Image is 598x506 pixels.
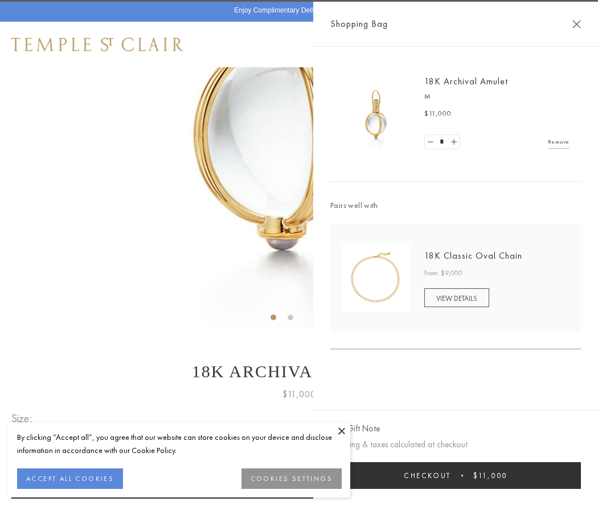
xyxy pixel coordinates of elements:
[330,17,388,31] span: Shopping Bag
[342,243,410,312] img: N88865-OV18
[241,468,342,489] button: COOKIES SETTINGS
[282,387,316,402] span: $11,000
[436,293,477,303] span: VIEW DETAILS
[330,438,581,452] p: Shipping & taxes calculated at checkout
[342,80,410,148] img: 18K Archival Amulet
[11,409,36,428] span: Size:
[330,199,581,212] span: Pairs well with
[330,422,380,436] button: Add Gift Note
[11,38,183,51] img: Temple St. Clair
[424,108,452,120] span: $11,000
[424,268,462,279] span: From: $9,000
[404,471,451,480] span: Checkout
[11,362,587,381] h1: 18K Archival Amulet
[424,75,508,87] a: 18K Archival Amulet
[424,288,489,307] a: VIEW DETAILS
[425,135,436,149] a: Set quantity to 0
[424,91,570,103] p: M
[424,250,522,262] a: 18K Classic Oval Chain
[572,20,581,28] button: Close Shopping Bag
[448,135,459,149] a: Set quantity to 2
[234,5,358,17] p: Enjoy Complimentary Delivery & Returns
[17,431,342,457] div: By clicking “Accept all”, you agree that our website can store cookies on your device and disclos...
[473,471,507,480] span: $11,000
[330,462,581,489] button: Checkout $11,000
[17,468,123,489] button: ACCEPT ALL COOKIES
[548,136,570,148] a: Remove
